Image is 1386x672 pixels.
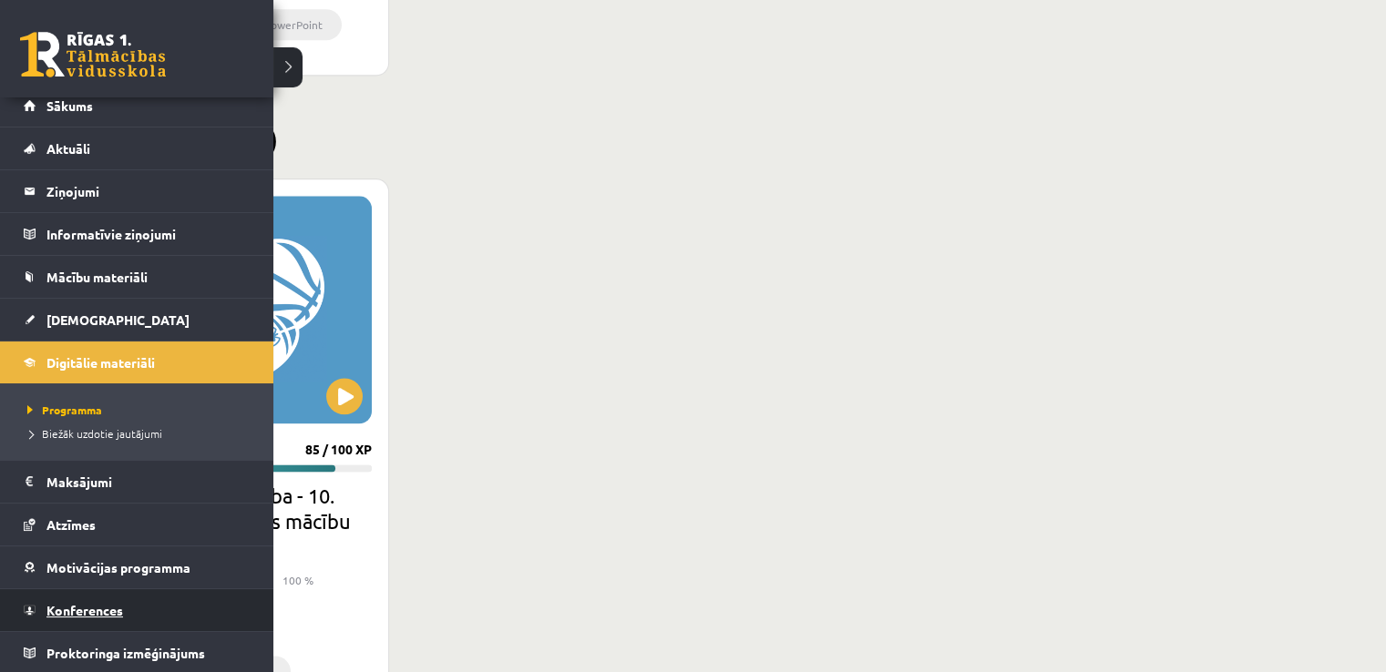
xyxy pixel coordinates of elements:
[23,425,255,442] a: Biežāk uzdotie jautājumi
[23,402,255,418] a: Programma
[24,170,251,212] a: Ziņojumi
[109,121,1276,157] h2: Pabeigtie (1)
[282,572,313,588] p: 100 %
[24,299,251,341] a: [DEMOGRAPHIC_DATA]
[23,426,162,441] span: Biežāk uzdotie jautājumi
[24,213,251,255] a: Informatīvie ziņojumi
[46,269,148,285] span: Mācību materiāli
[46,213,251,255] legend: Informatīvie ziņojumi
[20,32,166,77] a: Rīgas 1. Tālmācības vidusskola
[24,127,251,169] a: Aktuāli
[46,354,155,371] span: Digitālie materiāli
[46,602,123,618] span: Konferences
[24,461,251,503] a: Maksājumi
[46,559,190,575] span: Motivācijas programma
[246,9,342,40] li: PowerPoint
[24,589,251,631] a: Konferences
[24,85,251,127] a: Sākums
[24,256,251,298] a: Mācību materiāli
[46,170,251,212] legend: Ziņojumi
[46,311,190,328] span: [DEMOGRAPHIC_DATA]
[46,516,96,533] span: Atzīmes
[46,140,90,157] span: Aktuāli
[46,97,93,114] span: Sākums
[46,645,205,661] span: Proktoringa izmēģinājums
[24,546,251,588] a: Motivācijas programma
[24,341,251,383] a: Digitālie materiāli
[23,402,102,417] span: Programma
[24,504,251,545] a: Atzīmes
[46,461,251,503] legend: Maksājumi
